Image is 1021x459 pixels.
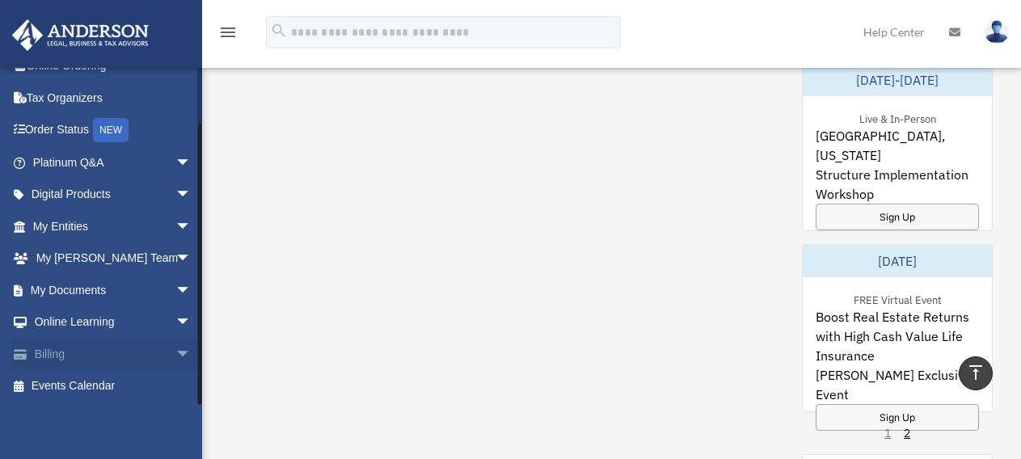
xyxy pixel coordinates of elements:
[11,274,216,306] a: My Documentsarrow_drop_down
[11,338,216,370] a: Billingarrow_drop_down
[218,28,238,42] a: menu
[959,356,993,390] a: vertical_align_top
[93,118,129,142] div: NEW
[816,204,979,230] a: Sign Up
[816,307,979,365] span: Boost Real Estate Returns with High Cash Value Life Insurance
[816,126,979,165] span: [GEOGRAPHIC_DATA], [US_STATE]
[7,19,154,51] img: Anderson Advisors Platinum Portal
[841,290,955,307] div: FREE Virtual Event
[175,274,208,307] span: arrow_drop_down
[175,179,208,212] span: arrow_drop_down
[803,64,992,96] div: [DATE]-[DATE]
[11,179,216,211] a: Digital Productsarrow_drop_down
[803,245,992,277] div: [DATE]
[816,365,979,404] span: [PERSON_NAME] Exclusive Event
[11,82,216,114] a: Tax Organizers
[218,23,238,42] i: menu
[11,370,216,402] a: Events Calendar
[966,363,985,382] i: vertical_align_top
[175,146,208,179] span: arrow_drop_down
[175,210,208,243] span: arrow_drop_down
[11,242,216,275] a: My [PERSON_NAME] Teamarrow_drop_down
[11,306,216,339] a: Online Learningarrow_drop_down
[11,114,216,147] a: Order StatusNEW
[270,22,288,40] i: search
[11,146,216,179] a: Platinum Q&Aarrow_drop_down
[175,338,208,371] span: arrow_drop_down
[985,20,1009,44] img: User Pic
[816,165,979,204] span: Structure Implementation Workshop
[175,242,208,276] span: arrow_drop_down
[11,210,216,242] a: My Entitiesarrow_drop_down
[816,404,979,431] a: Sign Up
[175,306,208,339] span: arrow_drop_down
[846,109,949,126] div: Live & In-Person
